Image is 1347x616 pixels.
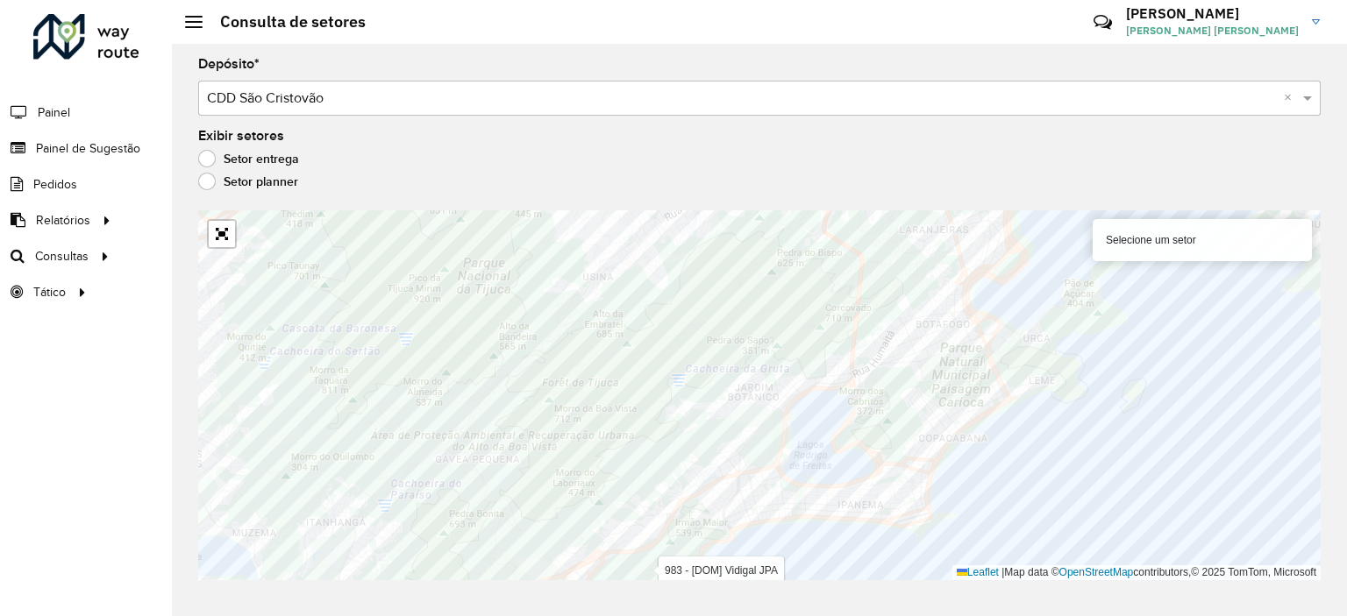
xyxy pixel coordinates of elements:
[35,247,89,266] span: Consultas
[38,103,70,122] span: Painel
[209,221,235,247] a: Abrir mapa em tela cheia
[957,566,999,578] a: Leaflet
[1093,219,1312,261] div: Selecione um setor
[1059,566,1134,578] a: OpenStreetMap
[36,139,140,158] span: Painel de Sugestão
[198,53,260,74] label: Depósito
[203,12,366,32] h2: Consulta de setores
[1001,566,1004,578] span: |
[198,125,284,146] label: Exibir setores
[1284,88,1299,109] span: Clear all
[198,150,299,167] label: Setor entrega
[1126,23,1299,39] span: [PERSON_NAME] [PERSON_NAME]
[198,173,298,190] label: Setor planner
[36,211,90,230] span: Relatórios
[1084,4,1122,41] a: Contato Rápido
[952,565,1321,580] div: Map data © contributors,© 2025 TomTom, Microsoft
[33,283,66,301] span: Tático
[33,175,77,194] span: Pedidos
[1126,5,1299,22] h3: [PERSON_NAME]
